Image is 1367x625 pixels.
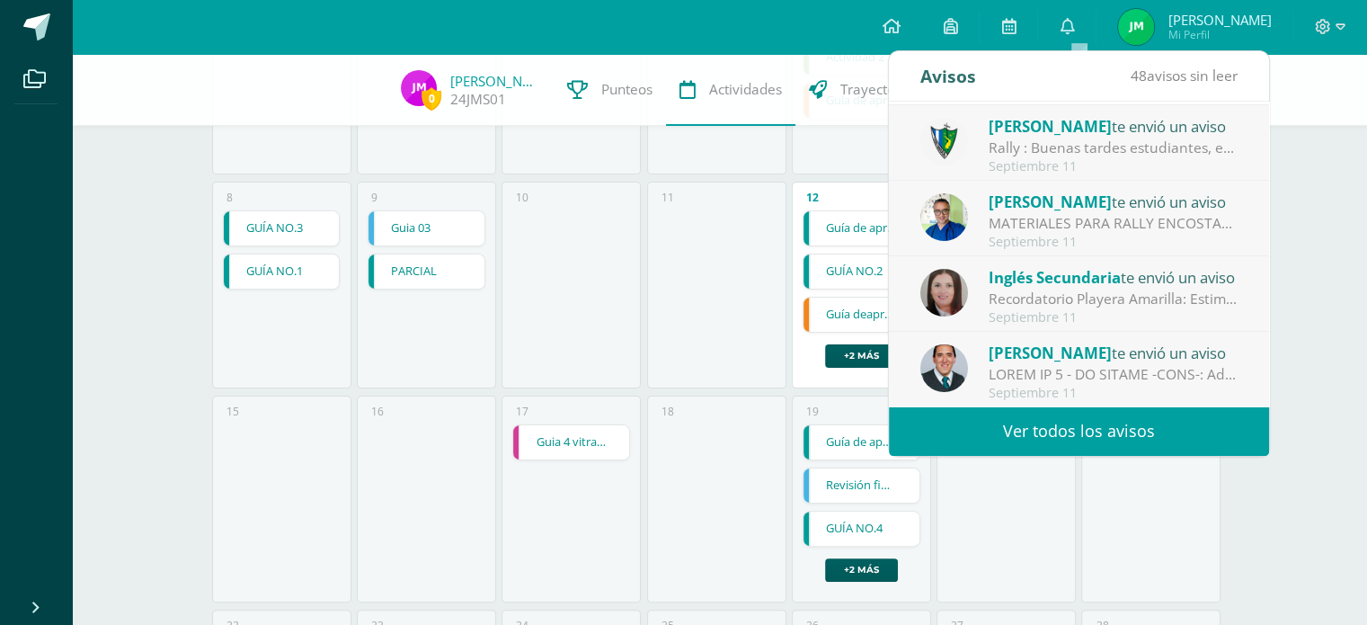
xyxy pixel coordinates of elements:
span: [PERSON_NAME] [989,343,1112,363]
a: Revisión final de portafolio [803,469,919,503]
div: Revisión final de portafolio | Tarea [803,468,920,504]
div: 17 [516,404,528,419]
div: Septiembre 11 [989,235,1238,250]
img: 692ded2a22070436d299c26f70cfa591.png [920,193,968,241]
span: Mi Perfil [1167,27,1271,42]
div: 9 [371,190,377,205]
span: avisos sin leer [1131,66,1238,85]
div: GUÍA NO.3 | Tarea [223,210,341,246]
div: 10 [516,190,528,205]
span: Trayectoria [840,80,912,99]
a: GUÍA NO.4 [803,512,919,546]
div: PARCIAL | Tarea [368,254,485,290]
div: 8 [226,190,233,205]
a: Trayectoria [795,54,926,126]
a: +2 más [825,344,898,368]
span: 48 [1131,66,1147,85]
a: GUÍA NO.2 [803,254,919,289]
img: 8af0450cf43d44e38c4a1497329761f3.png [920,269,968,317]
img: 2306758994b507d40baaa54be1d4aa7e.png [920,344,968,392]
a: Guia 4 vitrales [513,425,629,460]
a: Guía deaprendizaje 3 [803,298,919,332]
a: Guía de apendizaje No. 4 [803,425,919,460]
span: Inglés Secundaria [989,267,1121,288]
img: ddec72b5c029669c0c8a9237636aa9fc.png [1118,9,1154,45]
a: Punteos [554,54,666,126]
a: Actividades [666,54,795,126]
div: Septiembre 11 [989,310,1238,326]
div: 12 [806,190,819,205]
a: GUÍA NO.1 [224,254,340,289]
div: GUÍA NO.1 | Tarea [223,254,341,290]
div: GUÍA NO.2 | Tarea [803,254,920,290]
div: Guia 03 | Tarea [368,210,485,246]
div: Guía de aprendizaje No. 3 | Tarea [803,210,920,246]
div: GUÍA NO.4 | Tarea [803,511,920,547]
a: Ver todos los avisos [889,406,1269,456]
div: te envió un aviso [989,341,1238,364]
a: Guia 03 [368,211,484,246]
div: te envió un aviso [989,265,1238,289]
span: 0 [422,87,441,110]
div: Septiembre 11 [989,159,1238,174]
a: +2 más [825,558,898,582]
div: MATERIALES PARA RALLY ENCOSTALADOS: Buena tardes estimados padres de familia y alumnos, según ind... [989,213,1238,234]
a: GUÍA NO.3 [224,211,340,246]
div: Guía de apendizaje No. 4 | Tarea [803,424,920,460]
div: 11 [661,190,674,205]
a: Guía de aprendizaje No. 3 [803,211,919,246]
span: [PERSON_NAME] [989,116,1112,137]
div: 18 [661,404,674,419]
a: PARCIAL [368,254,484,289]
img: c44c59868c81ef275becb65f4c5b3898.png [401,70,437,106]
a: [PERSON_NAME] [450,72,540,90]
div: te envió un aviso [989,114,1238,138]
div: Recordatorio Playera Amarilla: Estimados estudiantes: Les recuerdo que el día de mañana deben de ... [989,289,1238,309]
span: [PERSON_NAME] [989,192,1112,212]
div: Guía deaprendizaje 3 | Tarea [803,297,920,333]
span: Actividades [709,80,782,99]
div: Avisos [920,51,976,101]
div: TAREA NO 1 - IV UNIDAD -TICS-: Buenas tardes Estimados todos GRUPO PROFESOR AQUINO- II BASICO D R... [989,364,1238,385]
div: Septiembre 11 [989,386,1238,401]
div: Rally : Buenas tardes estudiantes, es un gusto saludarlos. Por este medio se informa que los jóve... [989,138,1238,158]
div: 16 [371,404,384,419]
span: Punteos [601,80,652,99]
a: 24JMS01 [450,90,506,109]
div: Guia 4 vitrales | Tarea [512,424,630,460]
div: te envió un aviso [989,190,1238,213]
div: 15 [226,404,239,419]
img: 9f174a157161b4ddbe12118a61fed988.png [920,118,968,165]
span: [PERSON_NAME] [1167,11,1271,29]
div: 19 [806,404,819,419]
